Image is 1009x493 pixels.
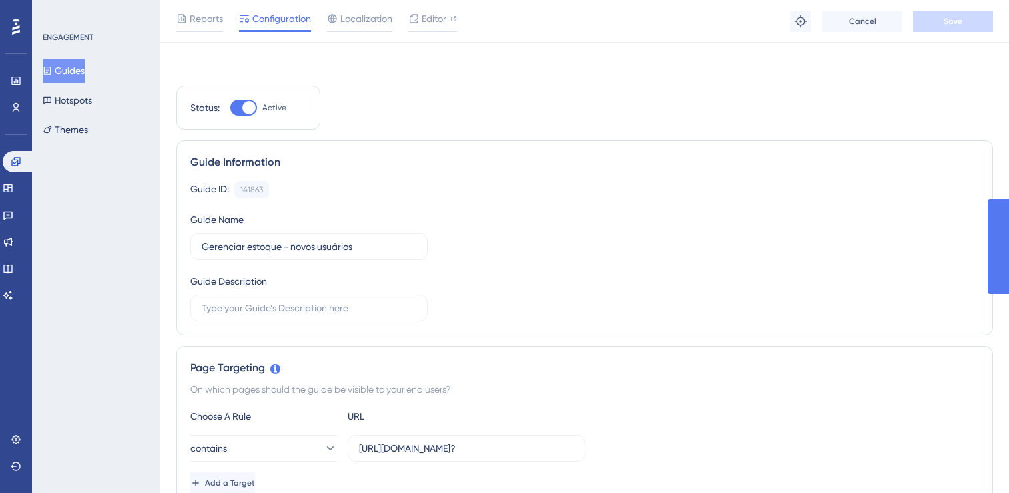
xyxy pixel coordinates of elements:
div: Status: [190,100,220,116]
button: Save [913,11,993,32]
div: Guide Information [190,154,979,170]
span: Active [262,102,286,113]
div: 141863 [240,184,263,195]
div: Guide Name [190,212,244,228]
div: URL [348,408,494,424]
div: Guide ID: [190,181,229,198]
span: Editor [422,11,446,27]
div: Guide Description [190,273,267,289]
input: Type your Guide’s Name here [202,239,416,254]
input: Type your Guide’s Description here [202,301,416,315]
button: Themes [43,118,88,142]
button: contains [190,435,337,462]
iframe: UserGuiding AI Assistant Launcher [953,440,993,480]
button: Cancel [822,11,902,32]
span: Configuration [252,11,311,27]
button: Guides [43,59,85,83]
span: Cancel [849,16,876,27]
span: contains [190,440,227,456]
span: Add a Target [205,478,255,488]
div: Page Targeting [190,360,979,376]
div: ENGAGEMENT [43,32,93,43]
div: Choose A Rule [190,408,337,424]
div: On which pages should the guide be visible to your end users? [190,381,979,397]
input: yourwebsite.com/path [359,441,574,456]
span: Save [944,16,962,27]
span: Reports [190,11,223,27]
button: Hotspots [43,88,92,112]
span: Localization [340,11,392,27]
